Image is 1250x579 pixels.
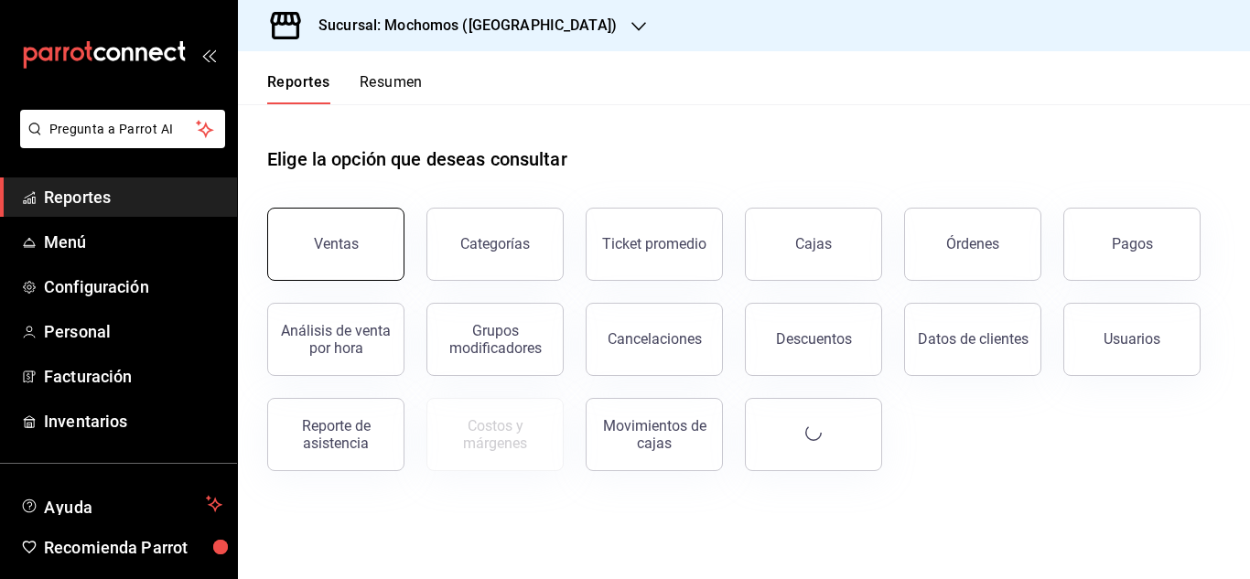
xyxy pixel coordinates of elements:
span: Ayuda [44,493,199,515]
button: Grupos modificadores [426,303,564,376]
div: navigation tabs [267,73,423,104]
button: Pregunta a Parrot AI [20,110,225,148]
span: Facturación [44,364,222,389]
span: Pregunta a Parrot AI [49,120,197,139]
div: Análisis de venta por hora [279,322,393,357]
div: Descuentos [776,330,852,348]
span: Menú [44,230,222,254]
h3: Sucursal: Mochomos ([GEOGRAPHIC_DATA]) [304,15,617,37]
div: Órdenes [946,235,999,252]
div: Grupos modificadores [438,322,552,357]
button: Reportes [267,73,330,104]
div: Reporte de asistencia [279,417,393,452]
button: Órdenes [904,208,1041,281]
button: Datos de clientes [904,303,1041,376]
div: Cajas [795,233,833,255]
span: Configuración [44,274,222,299]
span: Recomienda Parrot [44,535,222,560]
a: Pregunta a Parrot AI [13,133,225,152]
div: Ticket promedio [602,235,706,252]
button: Descuentos [745,303,882,376]
h1: Elige la opción que deseas consultar [267,145,567,173]
button: Cancelaciones [586,303,723,376]
button: Pagos [1063,208,1201,281]
div: Pagos [1112,235,1153,252]
button: Movimientos de cajas [586,398,723,471]
button: Ventas [267,208,404,281]
div: Costos y márgenes [438,417,552,452]
span: Inventarios [44,409,222,434]
button: Resumen [360,73,423,104]
div: Ventas [314,235,359,252]
button: Contrata inventarios para ver este reporte [426,398,564,471]
div: Categorías [460,235,530,252]
a: Cajas [745,208,882,281]
span: Personal [44,319,222,344]
div: Datos de clientes [918,330,1029,348]
span: Reportes [44,185,222,209]
div: Usuarios [1104,330,1160,348]
button: Categorías [426,208,564,281]
button: Reporte de asistencia [267,398,404,471]
div: Cancelaciones [608,330,702,348]
button: open_drawer_menu [201,48,216,62]
div: Movimientos de cajas [598,417,711,452]
button: Usuarios [1063,303,1201,376]
button: Ticket promedio [586,208,723,281]
button: Análisis de venta por hora [267,303,404,376]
